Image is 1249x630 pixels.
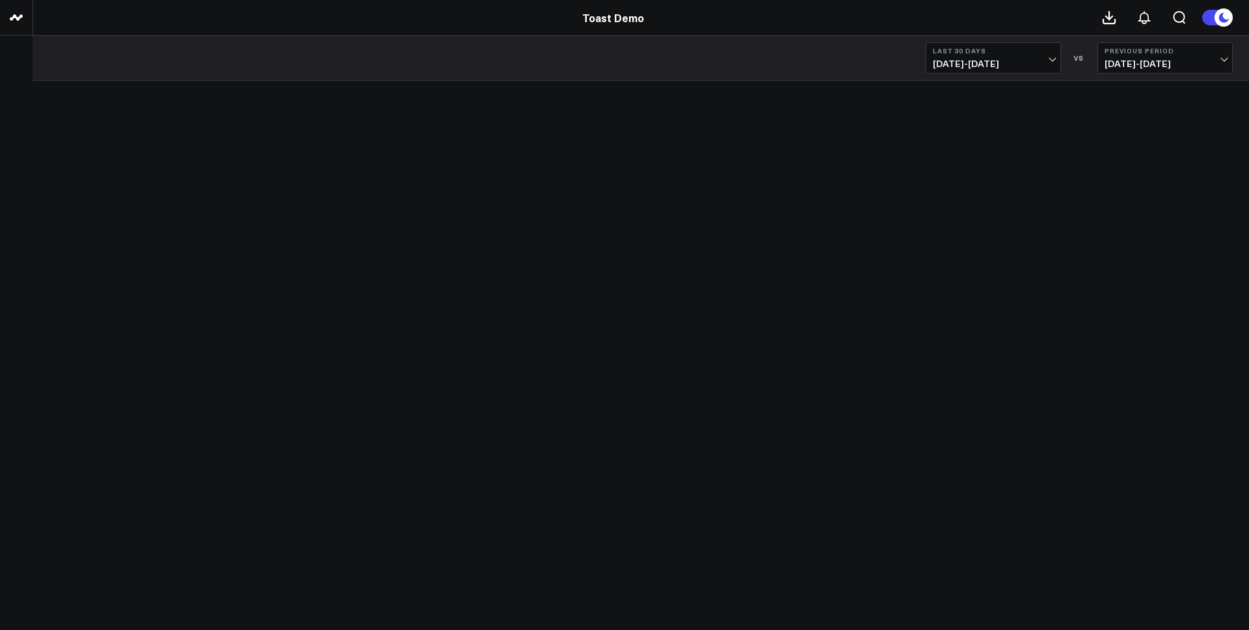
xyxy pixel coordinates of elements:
[1097,42,1233,74] button: Previous Period[DATE]-[DATE]
[582,10,644,25] a: Toast Demo
[1105,59,1226,69] span: [DATE] - [DATE]
[926,42,1061,74] button: Last 30 Days[DATE]-[DATE]
[933,47,1054,55] b: Last 30 Days
[933,59,1054,69] span: [DATE] - [DATE]
[1105,47,1226,55] b: Previous Period
[1068,54,1091,62] div: VS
